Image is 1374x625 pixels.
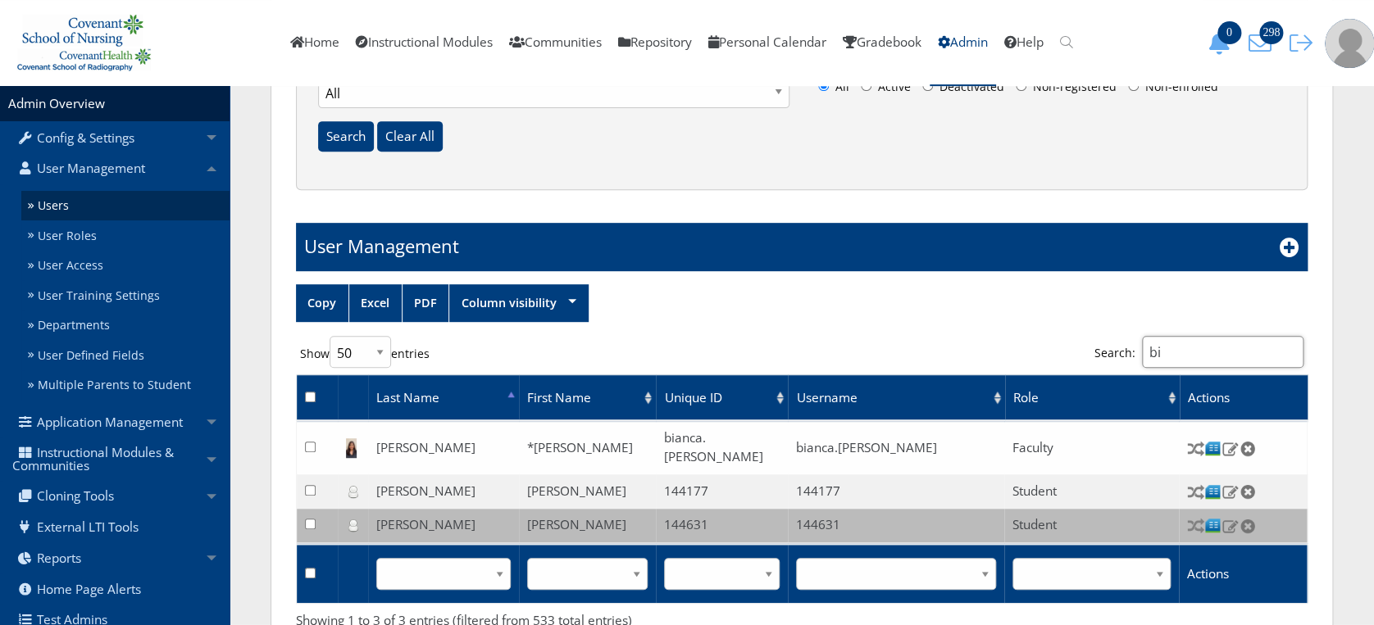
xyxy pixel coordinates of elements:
i: Add New [1280,238,1299,257]
label: Show entries [296,336,434,368]
a: Copy [296,284,348,322]
a: Users [21,191,230,221]
td: 144631 [788,509,1004,543]
td: *[PERSON_NAME] [519,422,656,475]
th: Actions [1179,421,1308,422]
td: bianca.[PERSON_NAME] [788,422,1004,475]
a: User Roles [21,220,230,251]
td: [PERSON_NAME] [519,509,656,543]
td: First Name: activate to sort column ascending [519,421,656,422]
input: Search [318,121,374,152]
th: Unique ID: activate to sort column ascending [656,374,788,419]
th: Actions [1180,374,1308,419]
a: Departments [21,310,230,341]
td: Student [1004,474,1179,508]
span: 0 [1217,21,1241,44]
a: 0 [1202,34,1243,51]
img: Switch User [1187,440,1204,457]
td: [PERSON_NAME] [368,474,519,508]
a: User Access [21,251,230,281]
img: Courses [1204,517,1222,534]
select: Showentries [330,336,391,368]
th: Unique ID: activate to sort column ascending [656,421,788,422]
td: Faculty [1004,422,1179,475]
td: bianca.[PERSON_NAME] [656,422,788,475]
img: Courses [1204,483,1222,500]
th: Username: activate to sort column ascending [788,421,1004,422]
a: Excel [349,284,402,322]
img: Edit [1222,484,1239,499]
img: user-profile-default-picture.png [1325,19,1374,68]
td: 144177 [788,474,1004,508]
button: 0 [1202,31,1243,55]
label: All [814,76,853,104]
img: Edit [1222,441,1239,455]
label: Non-enrolled [1124,76,1222,104]
a: PDF [403,284,449,322]
h1: User Management [304,233,459,259]
label: Non-registered [1012,76,1121,104]
a: 298 [1243,34,1284,51]
img: Delete [1239,484,1256,499]
td: [PERSON_NAME] [519,474,656,508]
a: Column visibility [449,284,588,322]
label: Active [857,76,915,104]
a: User Defined Fields [21,340,230,370]
a: Admin Overview [8,95,105,112]
td: [PERSON_NAME] [368,422,519,475]
button: 298 [1243,31,1284,55]
img: Delete [1239,441,1256,455]
img: Switch User [1187,517,1204,534]
input: Clear All [377,121,443,152]
td: Last Name: activate to sort column descending [368,421,519,422]
td: 144631 [656,509,788,543]
a: Multiple Parents to Student [21,370,230,401]
span: 298 [1259,21,1283,44]
td: [PERSON_NAME] [368,509,519,543]
input: Search: [1142,336,1303,368]
img: Delete [1239,519,1256,533]
td: First Name: activate to sort column ascending [519,374,656,419]
a: User Training Settings [21,280,230,310]
th: Actions [1179,545,1308,603]
th: Role: activate to sort column ascending [1005,374,1180,419]
td: Last Name: activate to sort column descending [368,374,519,419]
img: Switch User [1187,483,1204,500]
td: 144177 [656,474,788,508]
img: Edit [1222,519,1239,533]
label: Search: [1090,336,1308,368]
th: Role: activate to sort column ascending [1004,421,1179,422]
img: Courses [1204,440,1222,457]
td: Student [1004,509,1179,543]
th: Username: activate to sort column ascending [788,374,1004,419]
label: Deactivated [918,76,1008,104]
